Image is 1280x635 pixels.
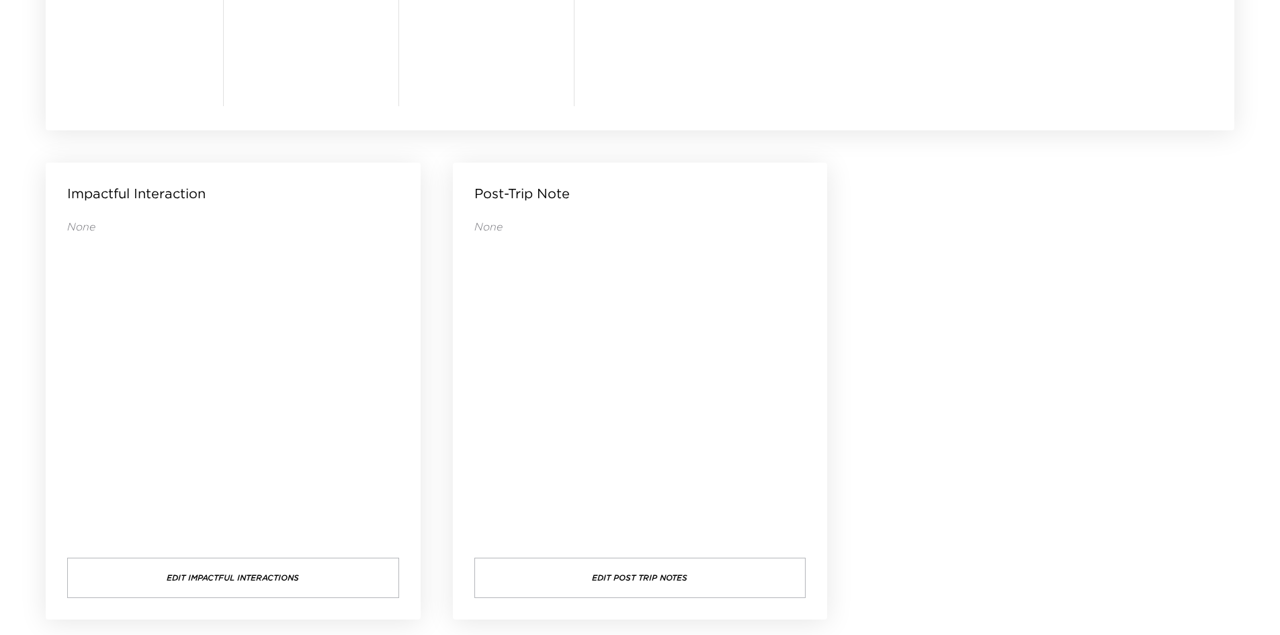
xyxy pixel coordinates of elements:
[474,219,806,234] p: None
[67,558,399,598] button: Edit Impactful Interactions
[67,219,399,234] p: None
[474,558,806,598] button: Edit Post Trip Notes
[474,184,570,203] p: Post-Trip Note
[67,184,206,203] p: Impactful Interaction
